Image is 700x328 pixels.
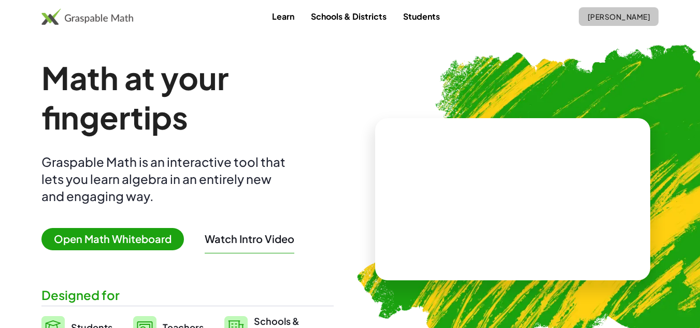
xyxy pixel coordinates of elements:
button: Watch Intro Video [205,232,294,246]
a: Schools & Districts [303,7,395,26]
div: Designed for [41,287,334,304]
div: Graspable Math is an interactive tool that lets you learn algebra in an entirely new and engaging... [41,153,290,205]
span: Open Math Whiteboard [41,228,184,250]
span: [PERSON_NAME] [587,12,650,21]
video: What is this? This is dynamic math notation. Dynamic math notation plays a central role in how Gr... [435,160,590,238]
h1: Math at your fingertips [41,58,334,137]
a: Open Math Whiteboard [41,234,192,245]
a: Learn [264,7,303,26]
button: [PERSON_NAME] [579,7,659,26]
a: Students [395,7,448,26]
